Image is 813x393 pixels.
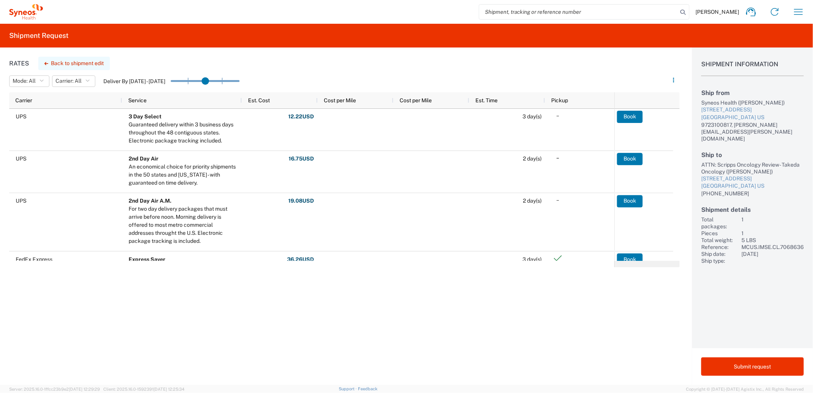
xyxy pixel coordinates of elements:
[129,121,238,145] div: Guaranteed delivery within 3 business days throughout the 48 contiguous states. Electronic packag...
[16,156,26,162] span: UPS
[129,198,171,204] b: 2nd Day Air A.M.
[551,97,568,103] span: Pickup
[9,31,69,40] h2: Shipment Request
[288,111,314,123] button: 12.22USD
[701,121,804,142] div: 9723100817, [PERSON_NAME][EMAIL_ADDRESS][PERSON_NAME][DOMAIN_NAME]
[741,244,804,251] div: MCUS.IMSE.CL.7068636
[479,5,677,19] input: Shipment, tracking or reference number
[52,75,95,87] button: Carrier: All
[741,230,804,237] div: 1
[288,153,314,165] button: 16.75USD
[701,151,804,159] h2: Ship to
[287,253,314,265] button: 36.26USD
[248,97,270,103] span: Est. Cost
[701,244,738,251] div: Reference:
[9,387,100,391] span: Server: 2025.16.0-1ffcc23b9e2
[129,113,162,120] b: 3 Day Select
[38,57,110,70] button: Back to shipment edit
[9,75,49,87] button: Mode: All
[69,387,100,391] span: [DATE] 12:29:29
[129,163,238,187] div: An economical choice for priority shipments in the 50 states and Puerto Rico - with guaranteed on...
[153,387,184,391] span: [DATE] 12:25:34
[129,156,158,162] b: 2nd Day Air
[701,216,738,230] div: Total packages:
[522,256,542,262] span: 3 day(s)
[617,111,643,123] button: Book
[339,386,358,391] a: Support
[56,77,82,85] span: Carrier: All
[701,182,804,190] div: [GEOGRAPHIC_DATA] US
[129,205,238,245] div: For two day delivery packages that must arrive before noon. Morning delivery is offered to most m...
[103,78,165,85] label: Deliver By [DATE] - [DATE]
[701,206,804,213] h2: Shipment details
[15,97,32,103] span: Carrier
[617,153,643,165] button: Book
[701,251,738,257] div: Ship date:
[287,256,314,263] strong: 36.26 USD
[701,237,738,244] div: Total weight:
[701,257,738,264] div: Ship type:
[16,198,26,204] span: UPS
[701,357,804,376] button: Submit request
[741,216,804,230] div: 1
[695,8,739,15] span: [PERSON_NAME]
[741,251,804,257] div: [DATE]
[523,156,542,162] span: 2 day(s)
[103,387,184,391] span: Client: 2025.16.0-1592391
[686,386,804,393] span: Copyright © [DATE]-[DATE] Agistix Inc., All Rights Reserved
[13,77,36,85] span: Mode: All
[288,195,314,207] button: 19.08USD
[128,97,147,103] span: Service
[324,97,356,103] span: Cost per Mile
[523,198,542,204] span: 2 day(s)
[475,97,498,103] span: Est. Time
[617,253,643,265] button: Book
[16,113,26,120] span: UPS
[288,197,314,205] strong: 19.08 USD
[288,113,314,120] strong: 12.22 USD
[701,175,804,190] a: [STREET_ADDRESS][GEOGRAPHIC_DATA] US
[701,89,804,97] h2: Ship from
[617,195,643,207] button: Book
[701,114,804,121] div: [GEOGRAPHIC_DATA] US
[701,99,804,106] div: Syneos Health ([PERSON_NAME])
[701,190,804,197] div: [PHONE_NUMBER]
[16,256,52,262] span: FedEx Express
[701,175,804,183] div: [STREET_ADDRESS]
[701,61,804,76] h1: Shipment Information
[400,97,432,103] span: Cost per Mile
[701,230,738,237] div: Pieces
[9,60,29,67] h1: Rates
[358,386,377,391] a: Feedback
[741,237,804,244] div: 5 LBS
[522,113,542,120] span: 3 day(s)
[129,256,165,262] b: Express Saver
[701,106,804,121] a: [STREET_ADDRESS][GEOGRAPHIC_DATA] US
[289,155,314,162] strong: 16.75 USD
[701,161,804,175] div: ATTN: Scripps Oncology Review- Takeda Oncology ([PERSON_NAME])
[701,106,804,114] div: [STREET_ADDRESS]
